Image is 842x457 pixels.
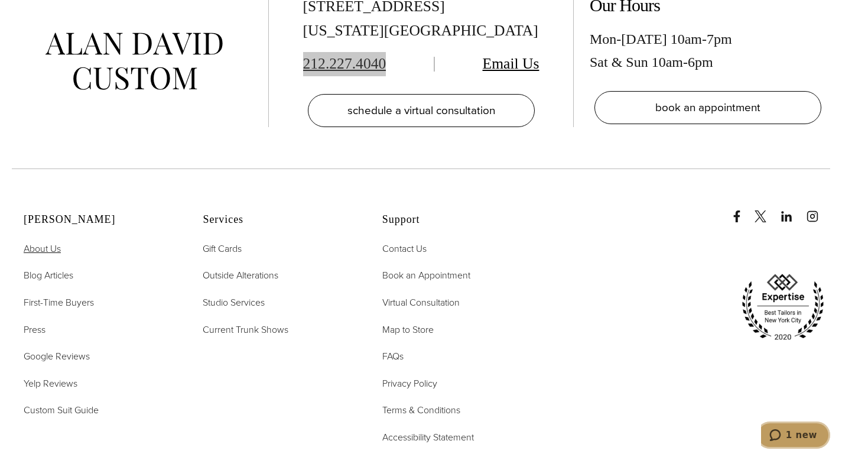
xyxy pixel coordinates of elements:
span: Custom Suit Guide [24,403,99,417]
a: instagram [807,199,830,222]
a: Book an Appointment [382,268,470,283]
a: Google Reviews [24,349,90,364]
a: Yelp Reviews [24,376,77,391]
div: Mon-[DATE] 10am-7pm Sat & Sun 10am-6pm [590,28,826,73]
a: Privacy Policy [382,376,437,391]
span: First-Time Buyers [24,296,94,309]
span: Map to Store [382,323,434,336]
span: Blog Articles [24,268,73,282]
h2: Support [382,213,532,226]
a: Contact Us [382,241,427,257]
a: x/twitter [755,199,778,222]
span: Privacy Policy [382,377,437,390]
span: schedule a virtual consultation [347,102,495,119]
a: Gift Cards [203,241,242,257]
a: Outside Alterations [203,268,278,283]
nav: Services Footer Nav [203,241,352,337]
a: linkedin [781,199,804,222]
h2: Services [203,213,352,226]
a: Terms & Conditions [382,403,460,418]
span: Current Trunk Shows [203,323,288,336]
a: Custom Suit Guide [24,403,99,418]
a: First-Time Buyers [24,295,94,310]
a: Email Us [483,55,539,72]
span: Virtual Consultation [382,296,460,309]
a: 212.227.4040 [303,55,386,72]
span: Google Reviews [24,349,90,363]
a: Press [24,322,45,338]
span: Terms & Conditions [382,403,460,417]
iframe: Opens a widget where you can chat to one of our agents [761,422,830,451]
a: Map to Store [382,322,434,338]
span: book an appointment [655,99,760,116]
span: Book an Appointment [382,268,470,282]
a: Current Trunk Shows [203,322,288,338]
span: Outside Alterations [203,268,278,282]
nav: Alan David Footer Nav [24,241,173,418]
span: About Us [24,242,61,255]
a: Accessibility Statement [382,430,474,445]
span: Gift Cards [203,242,242,255]
span: FAQs [382,349,404,363]
a: Facebook [731,199,752,222]
a: About Us [24,241,61,257]
span: Studio Services [203,296,265,309]
span: Accessibility Statement [382,430,474,444]
h2: [PERSON_NAME] [24,213,173,226]
span: Contact Us [382,242,427,255]
a: book an appointment [594,91,821,124]
img: expertise, best tailors in new york city 2020 [736,270,830,345]
img: alan david custom [45,33,223,90]
span: Press [24,323,45,336]
nav: Support Footer Nav [382,241,532,445]
span: Yelp Reviews [24,377,77,390]
a: Virtual Consultation [382,295,460,310]
a: schedule a virtual consultation [308,94,535,127]
a: Blog Articles [24,268,73,283]
a: FAQs [382,349,404,364]
a: Studio Services [203,295,265,310]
